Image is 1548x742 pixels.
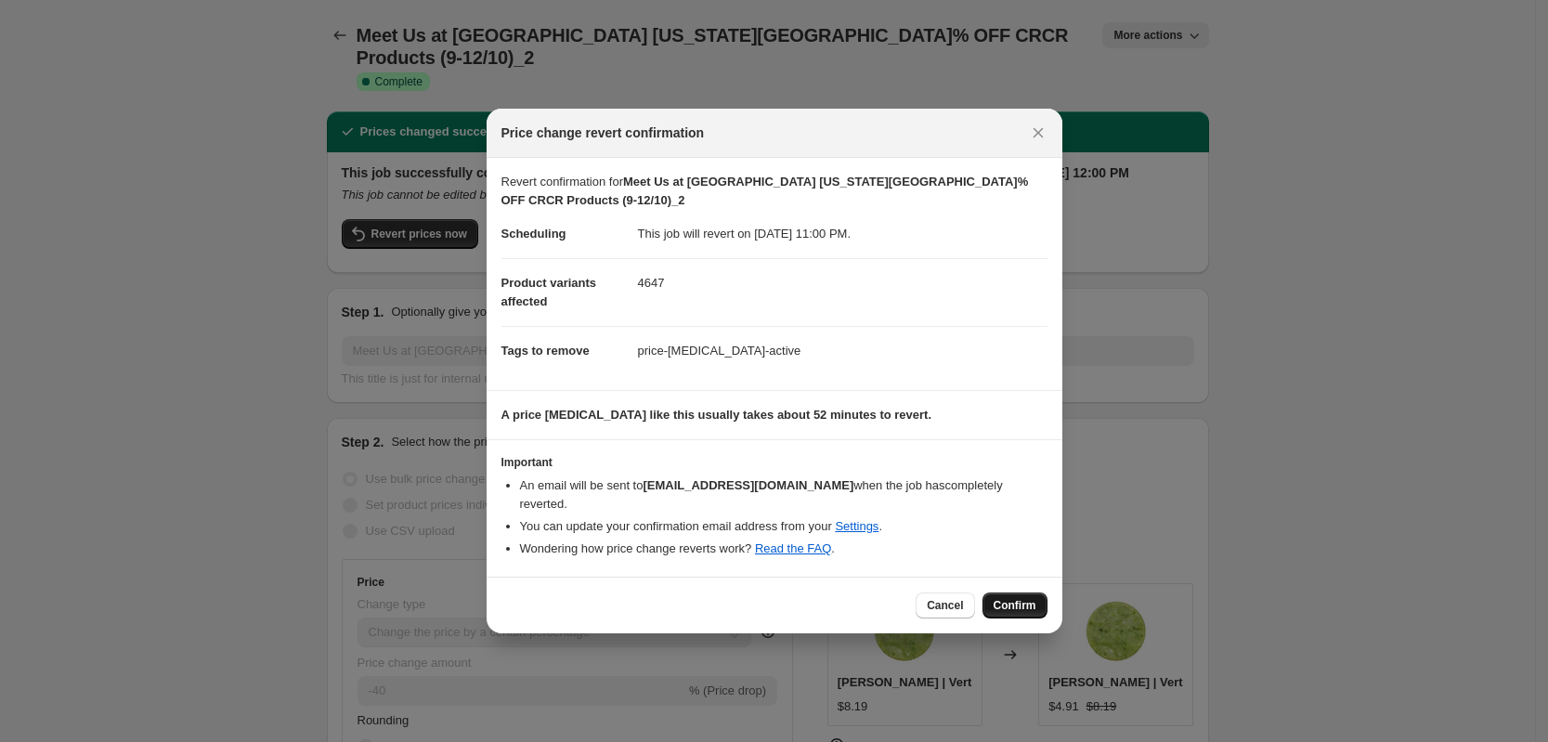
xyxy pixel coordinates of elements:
dd: 4647 [638,258,1047,307]
li: You can update your confirmation email address from your . [520,517,1047,536]
span: Scheduling [501,227,566,241]
li: Wondering how price change reverts work? . [520,540,1047,558]
button: Confirm [982,592,1047,618]
a: Read the FAQ [755,541,831,555]
li: An email will be sent to when the job has completely reverted . [520,476,1047,514]
span: Product variants affected [501,276,597,308]
span: Cancel [927,598,963,613]
h3: Important [501,455,1047,470]
button: Close [1025,120,1051,146]
b: Meet Us at [GEOGRAPHIC_DATA] [US_STATE][GEOGRAPHIC_DATA]% OFF CRCR Products (9-12/10)_2 [501,175,1029,207]
a: Settings [835,519,878,533]
span: Price change revert confirmation [501,124,705,142]
span: Tags to remove [501,344,590,358]
p: Revert confirmation for [501,173,1047,210]
dd: price-[MEDICAL_DATA]-active [638,326,1047,375]
b: [EMAIL_ADDRESS][DOMAIN_NAME] [643,478,853,492]
dd: This job will revert on [DATE] 11:00 PM. [638,210,1047,258]
span: Confirm [994,598,1036,613]
b: A price [MEDICAL_DATA] like this usually takes about 52 minutes to revert. [501,408,932,422]
button: Cancel [916,592,974,618]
